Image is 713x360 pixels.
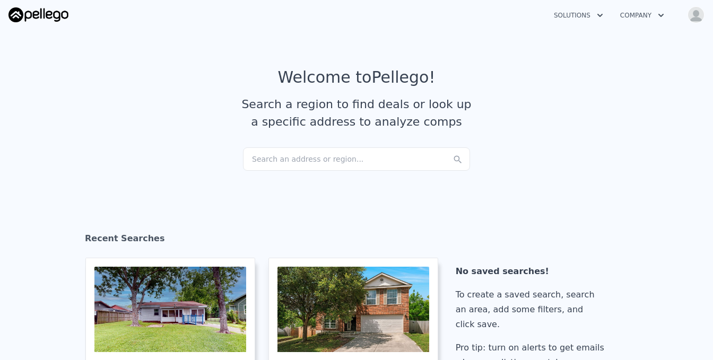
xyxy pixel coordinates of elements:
[612,6,673,25] button: Company
[456,287,608,332] div: To create a saved search, search an area, add some filters, and click save.
[545,6,612,25] button: Solutions
[238,95,475,130] div: Search a region to find deals or look up a specific address to analyze comps
[456,264,608,279] div: No saved searches!
[8,7,68,22] img: Pellego
[278,68,436,87] div: Welcome to Pellego !
[243,147,470,171] div: Search an address or region...
[85,224,628,258] div: Recent Searches
[688,6,705,23] img: avatar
